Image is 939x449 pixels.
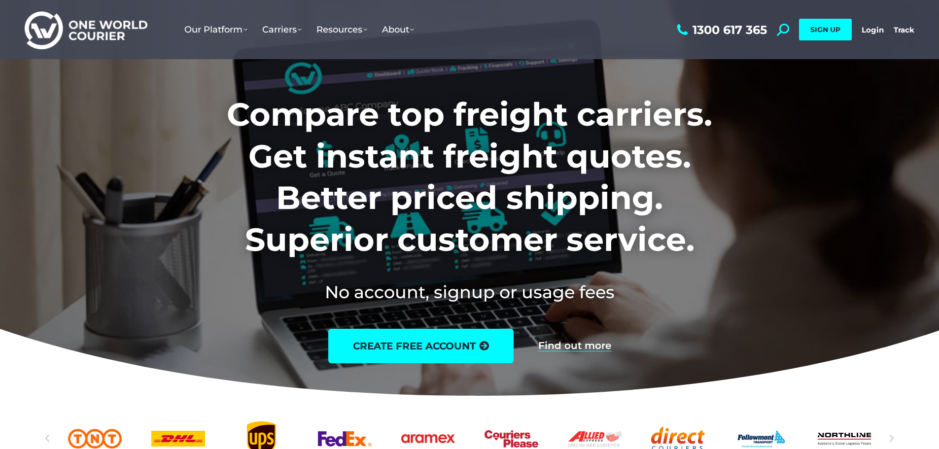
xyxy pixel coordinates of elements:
span: Our Platform [184,24,247,35]
a: About [375,14,421,45]
a: create free account [328,329,514,363]
h1: Compare top freight carriers. Get instant freight quotes. Better priced shipping. Superior custom... [162,94,777,260]
a: Resources [309,14,375,45]
img: One World Courier [25,10,147,50]
span: Resources [316,24,367,35]
a: Login [862,25,884,35]
span: Carriers [262,24,302,35]
a: Carriers [255,14,309,45]
h2: No account, signup or usage fees [162,280,777,304]
a: Our Platform [177,14,255,45]
span: About [382,24,414,35]
span: SIGN UP [810,25,840,34]
a: Find out more [538,341,611,351]
a: 1300 617 365 [674,24,767,36]
a: Track [894,25,914,35]
a: SIGN UP [799,19,852,40]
